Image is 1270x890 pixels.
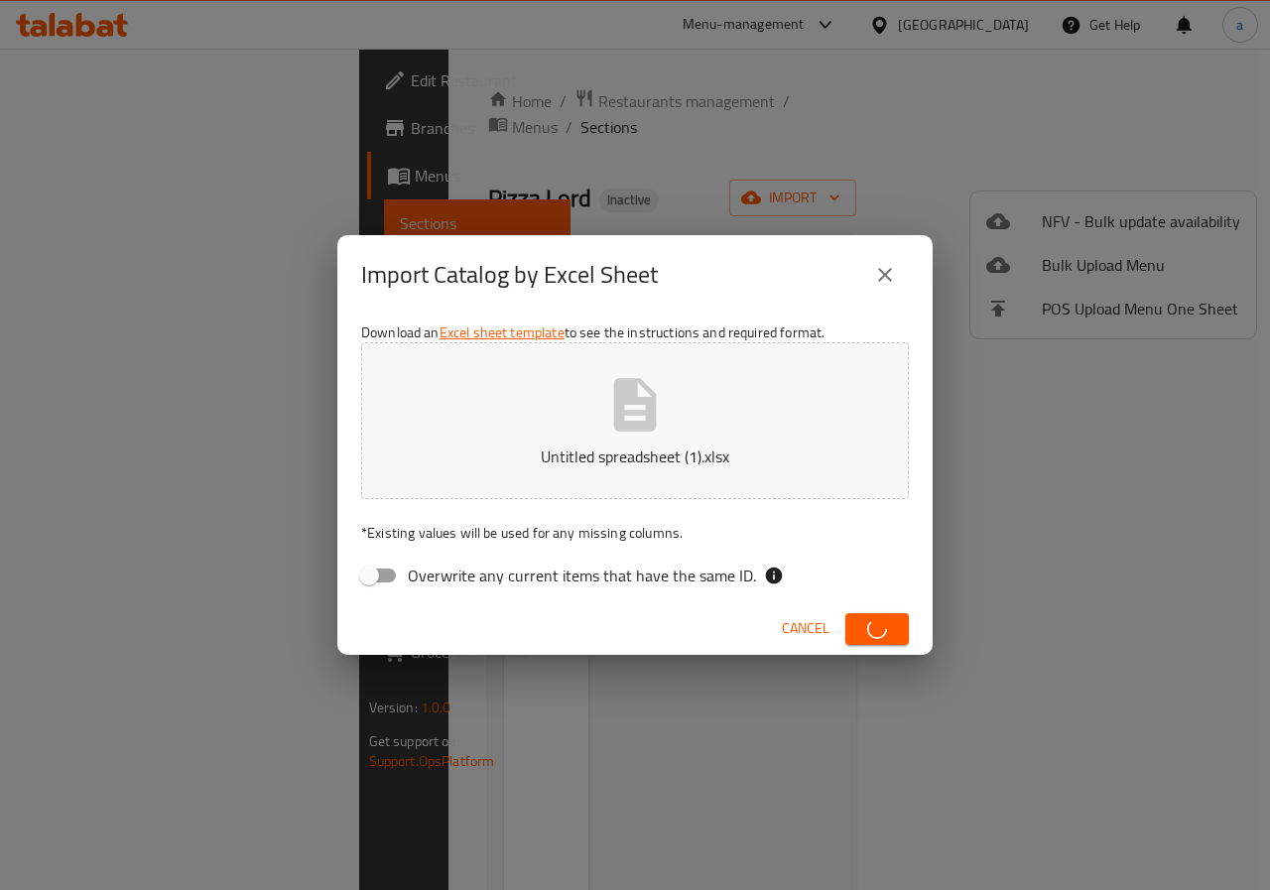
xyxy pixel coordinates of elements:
[337,315,933,602] div: Download an to see the instructions and required format.
[782,616,829,641] span: Cancel
[408,564,756,587] span: Overwrite any current items that have the same ID.
[361,259,658,291] h2: Import Catalog by Excel Sheet
[764,566,784,585] svg: If the overwrite option isn't selected, then the items that match an existing ID will be ignored ...
[774,610,837,647] button: Cancel
[440,319,565,345] a: Excel sheet template
[361,342,909,499] button: Untitled spreadsheet (1).xlsx
[861,251,909,299] button: close
[361,523,909,543] p: Existing values will be used for any missing columns.
[392,445,878,468] p: Untitled spreadsheet (1).xlsx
